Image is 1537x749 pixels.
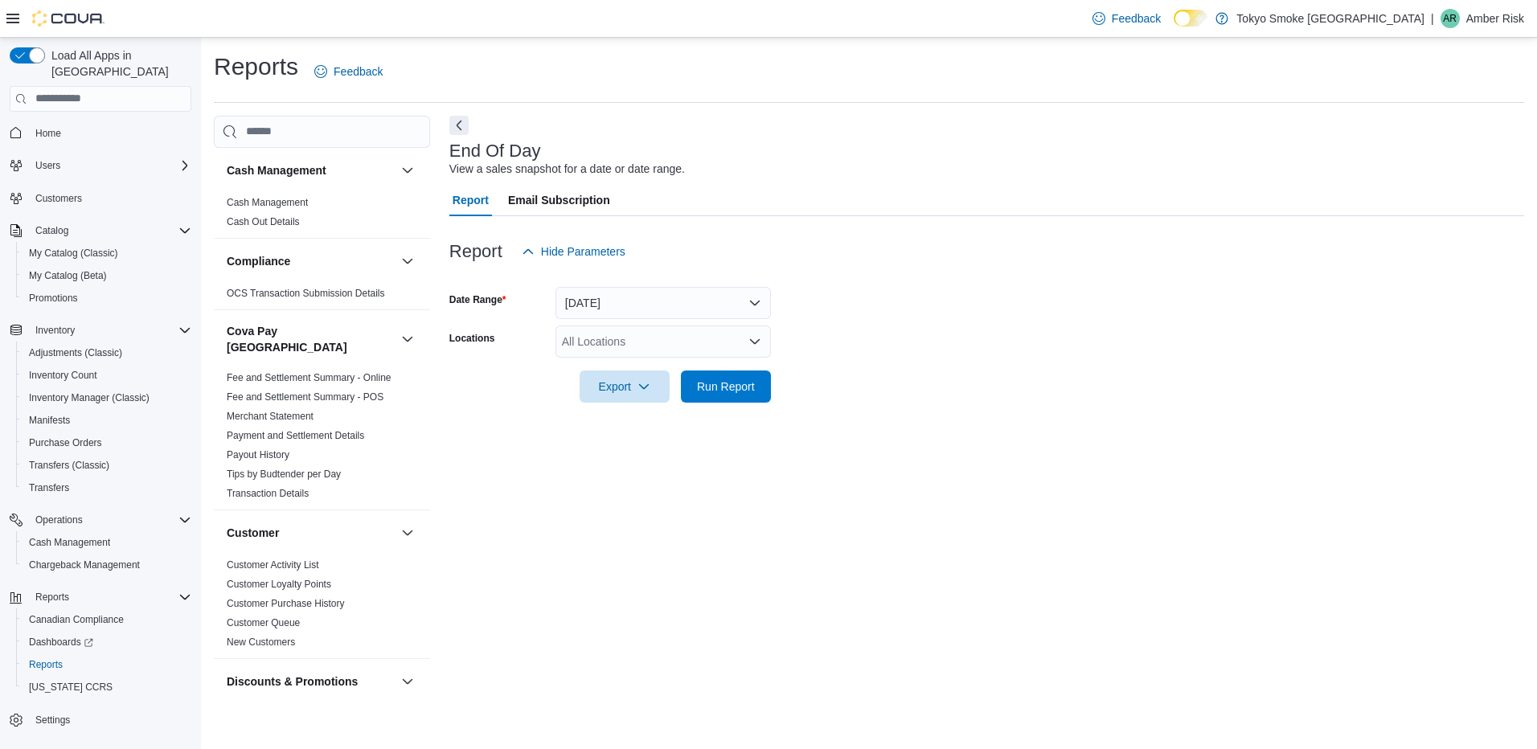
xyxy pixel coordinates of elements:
a: Discounts [227,708,269,719]
span: Dashboards [23,632,191,652]
span: Cash Management [29,536,110,549]
a: Tips by Budtender per Day [227,469,341,480]
button: Promotions [16,287,198,309]
span: Inventory Manager (Classic) [23,388,191,407]
span: Payout History [227,448,289,461]
span: Customer Queue [227,616,300,629]
a: My Catalog (Beta) [23,266,113,285]
span: My Catalog (Beta) [23,266,191,285]
span: Tips by Budtender per Day [227,468,341,481]
h3: Cash Management [227,162,326,178]
button: Export [580,370,670,403]
div: Amber Risk [1441,9,1460,28]
a: Fee and Settlement Summary - Online [227,372,391,383]
a: Reports [23,655,69,674]
a: Payout History [227,449,289,460]
span: Dashboards [29,636,93,649]
a: Feedback [1086,2,1167,35]
button: Hide Parameters [515,235,632,268]
a: Cash Management [23,533,117,552]
span: Inventory [35,324,75,337]
span: Transfers (Classic) [23,456,191,475]
span: Inventory [29,321,191,340]
span: Customers [35,192,82,205]
span: Fee and Settlement Summary - Online [227,371,391,384]
button: Run Report [681,370,771,403]
a: Payment and Settlement Details [227,430,364,441]
a: My Catalog (Classic) [23,244,125,263]
span: Chargeback Management [29,559,140,571]
span: Promotions [23,289,191,308]
a: New Customers [227,636,295,648]
button: Catalog [3,219,198,242]
a: Transfers (Classic) [23,456,116,475]
div: View a sales snapshot for a date or date range. [449,161,685,178]
span: Run Report [697,379,755,395]
button: Reports [16,653,198,676]
button: Operations [29,510,89,530]
button: Settings [3,708,198,731]
span: Transfers [23,478,191,497]
a: Inventory Count [23,366,104,385]
span: My Catalog (Classic) [23,244,191,263]
span: Customer Loyalty Points [227,578,331,591]
span: My Catalog (Classic) [29,247,118,260]
a: Transaction Details [227,488,309,499]
span: Manifests [29,414,70,427]
p: Tokyo Smoke [GEOGRAPHIC_DATA] [1236,9,1424,28]
p: Amber Risk [1466,9,1524,28]
span: Purchase Orders [29,436,102,449]
button: Customer [398,523,417,542]
span: Washington CCRS [23,677,191,697]
button: Compliance [227,253,395,269]
span: Chargeback Management [23,555,191,575]
span: Feedback [334,63,383,80]
span: Reports [29,587,191,607]
h3: Cova Pay [GEOGRAPHIC_DATA] [227,323,395,355]
button: Purchase Orders [16,432,198,454]
label: Date Range [449,293,506,306]
span: Load All Apps in [GEOGRAPHIC_DATA] [45,47,191,80]
button: Customers [3,186,198,210]
button: Cash Management [16,531,198,554]
span: Cash Management [23,533,191,552]
span: AR [1443,9,1457,28]
button: Manifests [16,409,198,432]
span: Export [589,370,660,403]
a: Promotions [23,289,84,308]
label: Locations [449,332,495,345]
input: Dark Mode [1174,10,1207,27]
span: Report [453,184,489,216]
button: Users [29,156,67,175]
button: My Catalog (Classic) [16,242,198,264]
button: Cova Pay [GEOGRAPHIC_DATA] [398,329,417,349]
a: Chargeback Management [23,555,146,575]
a: Fee and Settlement Summary - POS [227,391,383,403]
a: Customer Queue [227,617,300,628]
a: Cash Out Details [227,216,300,227]
button: Inventory [29,321,81,340]
a: Customer Loyalty Points [227,579,331,590]
button: Transfers (Classic) [16,454,198,477]
span: Operations [29,510,191,530]
span: Settings [29,710,191,730]
span: Canadian Compliance [29,613,124,626]
span: Settings [35,714,70,726]
span: Inventory Count [29,369,97,382]
span: Transaction Details [227,487,309,500]
span: Inventory Count [23,366,191,385]
h1: Reports [214,51,298,83]
button: [US_STATE] CCRS [16,676,198,698]
span: Merchant Statement [227,410,314,423]
span: Cash Management [227,196,308,209]
span: Discounts [227,707,269,720]
button: Next [449,116,469,135]
span: Purchase Orders [23,433,191,452]
a: [US_STATE] CCRS [23,677,119,697]
a: Purchase Orders [23,433,109,452]
h3: Discounts & Promotions [227,673,358,690]
a: Transfers [23,478,76,497]
span: OCS Transaction Submission Details [227,287,385,300]
a: Customers [29,189,88,208]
